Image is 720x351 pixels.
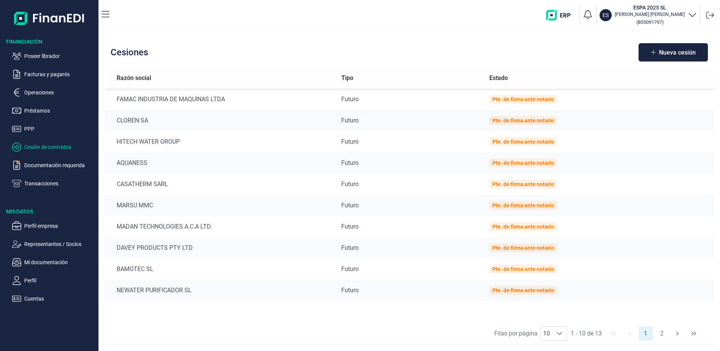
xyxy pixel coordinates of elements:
span: Nueva cesión [659,50,696,55]
img: Logo de aplicación [14,6,85,30]
div: NEWATER PURIFICADOR SL [117,286,329,295]
p: Cuentas [24,294,95,303]
div: Futuro [341,137,477,146]
button: Poseer librador [12,52,95,61]
div: Pte. de firma ante notario [492,96,554,102]
div: Futuro [341,201,477,210]
button: Page 1 [639,326,653,341]
button: Cesión de contratos [12,143,95,152]
div: Pte. de firma ante notario [492,160,554,166]
h3: ESPA 2025 SL [615,4,685,11]
div: DAVEY PRODUCTS PTY LTD [117,243,329,252]
button: Préstamos [12,106,95,115]
div: Pte. de firma ante notario [492,118,554,124]
p: Perfil [24,276,95,285]
div: Futuro [341,116,477,125]
span: Tipo [341,74,353,83]
button: Perfil [12,276,95,285]
p: [PERSON_NAME] [PERSON_NAME] [615,11,685,17]
div: Futuro [341,286,477,295]
small: Copiar cif [636,19,664,25]
p: ES [603,11,609,19]
div: MARSU MMC [117,201,329,210]
p: Poseer librador [24,52,95,61]
button: Facturas y pagarés [12,70,95,79]
div: FAMAC INDUSTRIA DE MAQUINAS LTDA [117,95,329,104]
button: Representantes / Socios [12,240,95,249]
div: HITECH WATER GROUP [117,137,329,146]
button: Last Page [687,326,701,341]
button: Transacciones [12,179,95,188]
div: Pte. de firma ante notario [492,202,554,208]
div: Futuro [341,222,477,231]
p: Operaciones [24,88,95,97]
div: CASATHERM SARL [117,180,329,189]
img: erp [546,10,576,20]
button: Operaciones [12,88,95,97]
p: Mi documentación [24,258,95,267]
button: Cuentas [12,294,95,303]
div: Pte. de firma ante notario [492,181,554,187]
p: Representantes / Socios [24,240,95,249]
div: CLOREN SA [117,116,329,125]
p: PPP [24,124,95,133]
div: Futuro [341,243,477,252]
span: Razón social [117,74,151,83]
button: Documentación requerida [12,161,95,170]
p: Préstamos [24,106,95,115]
div: Futuro [341,265,477,274]
div: Pte. de firma ante notario [492,224,554,230]
div: Futuro [341,95,477,104]
button: Page 2 [654,326,669,341]
button: Nueva cesión [639,43,708,61]
button: PPP [12,124,95,133]
button: Next Page [671,326,685,341]
p: Perfil empresa [24,221,95,230]
p: Documentación requerida [24,161,95,170]
span: 1 - 10 de 13 [568,326,605,341]
div: AQUANESS [117,158,329,168]
span: 10 [541,327,552,340]
div: Futuro [341,180,477,189]
span: Estado [489,74,508,83]
p: Cesión de contratos [24,143,95,152]
div: BAMOTEC SL [117,265,329,274]
div: MADAN TECHNOLOGIES A.C.A LTD. [117,222,329,231]
div: Pte. de firma ante notario [492,245,554,251]
button: ESESPA 2025 SL[PERSON_NAME] [PERSON_NAME](B55091797) [600,4,697,27]
p: Facturas y pagarés [24,70,95,79]
button: Mi documentación [12,258,95,267]
div: Futuro [341,158,477,168]
button: Perfil empresa [12,221,95,230]
span: Filas por página [494,329,537,338]
div: Pte. de firma ante notario [492,139,554,145]
div: Pte. de firma ante notario [492,287,554,293]
h2: Cesiones [111,47,148,58]
div: Pte. de firma ante notario [492,266,554,272]
p: Transacciones [24,179,95,188]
